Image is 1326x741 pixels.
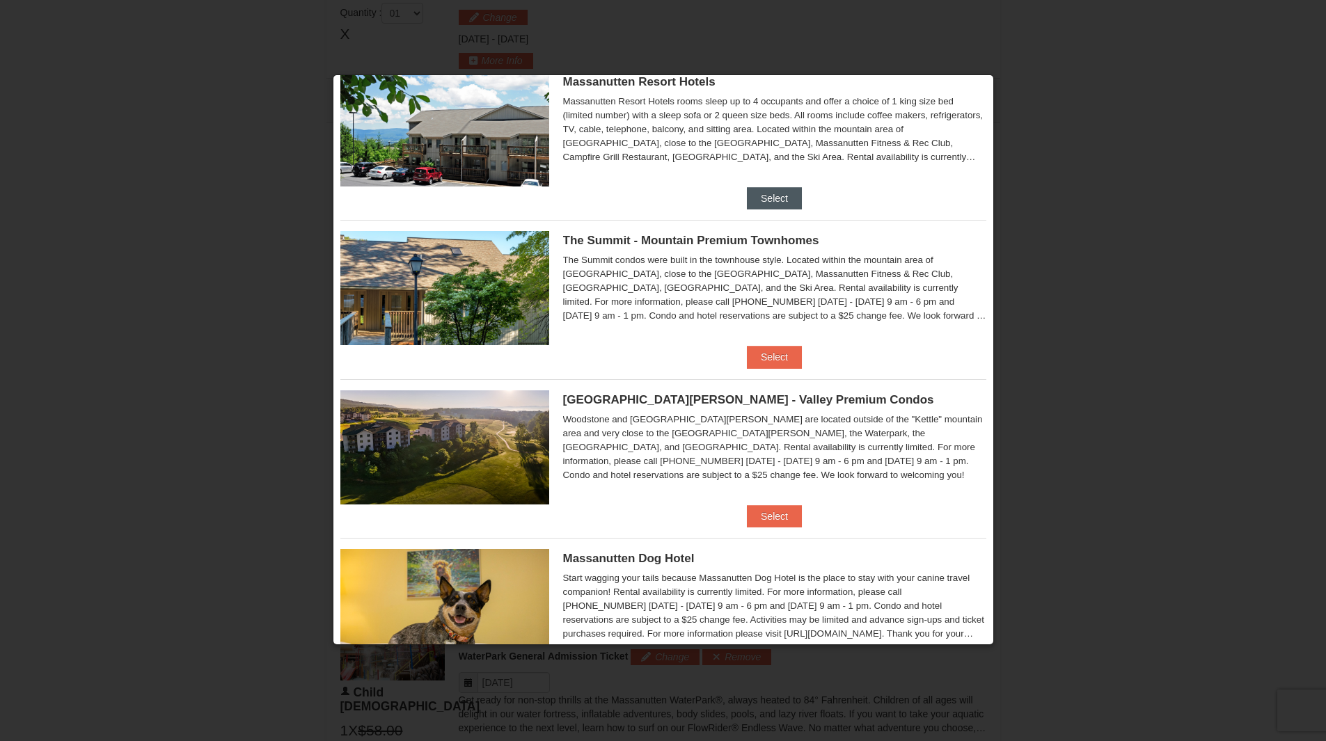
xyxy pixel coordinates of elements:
[563,571,986,641] div: Start wagging your tails because Massanutten Dog Hotel is the place to stay with your canine trav...
[563,253,986,323] div: The Summit condos were built in the townhouse style. Located within the mountain area of [GEOGRAP...
[563,413,986,482] div: Woodstone and [GEOGRAPHIC_DATA][PERSON_NAME] are located outside of the "Kettle" mountain area an...
[747,187,802,209] button: Select
[340,231,549,345] img: 19219034-1-0eee7e00.jpg
[563,75,716,88] span: Massanutten Resort Hotels
[563,234,819,247] span: The Summit - Mountain Premium Townhomes
[563,552,695,565] span: Massanutten Dog Hotel
[563,393,934,406] span: [GEOGRAPHIC_DATA][PERSON_NAME] - Valley Premium Condos
[340,549,549,663] img: 27428181-5-81c892a3.jpg
[747,346,802,368] button: Select
[747,505,802,527] button: Select
[340,72,549,186] img: 19219026-1-e3b4ac8e.jpg
[563,95,986,164] div: Massanutten Resort Hotels rooms sleep up to 4 occupants and offer a choice of 1 king size bed (li...
[340,390,549,504] img: 19219041-4-ec11c166.jpg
